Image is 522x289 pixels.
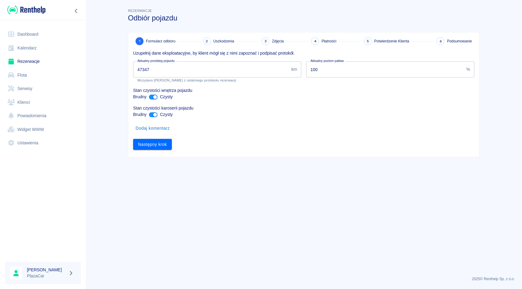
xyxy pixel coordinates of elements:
p: Brudny [133,111,147,118]
span: 5 [367,38,369,45]
img: Renthelp logo [7,5,45,15]
h6: [PERSON_NAME] [27,267,66,273]
h3: Odbiór pojazdu [128,14,480,22]
label: Aktualny poziom paliwa [310,59,344,63]
a: Dashboard [5,27,81,41]
a: Flota [5,68,81,82]
span: Formularz odbioru [146,38,176,44]
span: Zdjęcia [272,38,284,44]
span: Potwierdzenie Klienta [374,38,409,44]
span: 1 [139,38,140,45]
p: Brudny [133,94,147,100]
span: 6 [440,38,442,45]
button: Zwiń nawigację [72,7,81,15]
a: Renthelp logo [5,5,45,15]
p: PlazaCar [27,273,66,279]
span: 4 [314,38,317,45]
p: Uzupełnij dane eksploatacyjne, by klient mógł się z nimi zapoznać i podpisać protokół. [133,50,474,56]
p: Czysty [160,94,173,100]
a: Powiadomienia [5,109,81,123]
span: 2 [206,38,208,45]
p: 2025 © Renthelp Sp. z o.o. [93,276,515,282]
span: Płatności [321,38,336,44]
p: Stan czystości karoserii pojazdu [133,105,474,111]
p: km [291,66,297,73]
p: Wczytano [PERSON_NAME] z ostatniego protokołu rezerwacji [137,78,297,82]
button: Następny krok [133,139,172,150]
p: Czysty [160,111,173,118]
a: Klienci [5,96,81,109]
a: Widget WWW [5,123,81,136]
p: Stan czystości wnętrza pojazdu [133,87,474,94]
a: Serwisy [5,82,81,96]
button: Dodaj komentarz [133,123,172,134]
span: Rezerwacje [128,9,152,13]
a: Rezerwacje [5,55,81,68]
label: Aktualny przebieg pojazdu [137,59,175,63]
p: % [466,66,470,73]
span: Uszkodzenia [213,38,234,44]
a: Ustawienia [5,136,81,150]
span: 3 [264,38,267,45]
a: Kalendarz [5,41,81,55]
span: Podsumowanie [447,38,472,44]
